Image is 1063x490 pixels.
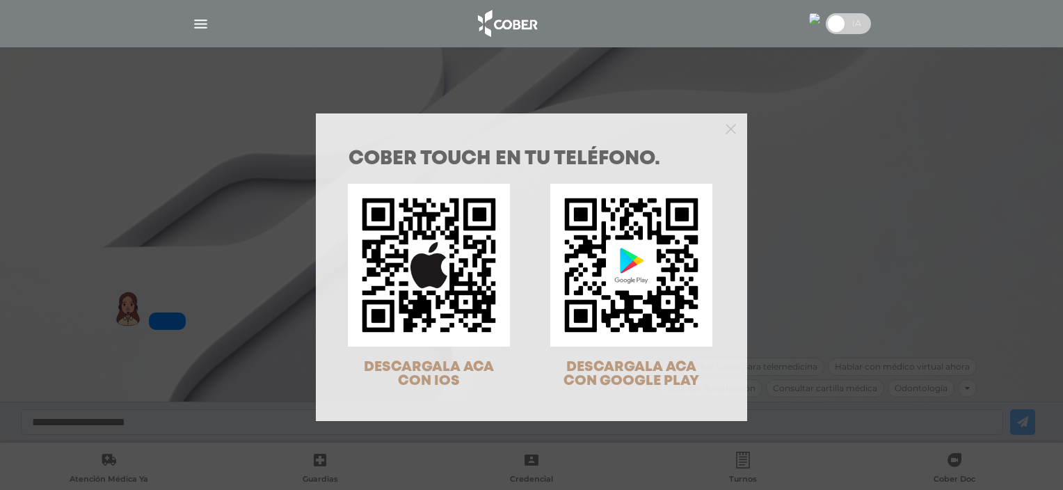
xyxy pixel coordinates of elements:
img: qr-code [550,184,712,346]
span: DESCARGALA ACA CON GOOGLE PLAY [564,361,699,388]
button: Close [726,122,736,134]
img: qr-code [348,184,510,346]
h1: COBER TOUCH en tu teléfono. [349,150,714,169]
span: DESCARGALA ACA CON IOS [364,361,494,388]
